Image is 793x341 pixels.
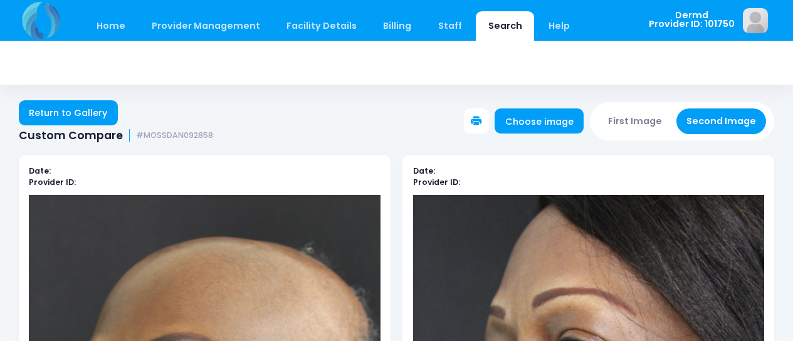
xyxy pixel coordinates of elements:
[29,165,51,176] b: Date:
[139,11,272,41] a: Provider Management
[19,100,118,125] a: Return to Gallery
[476,11,534,41] a: Search
[413,165,435,176] b: Date:
[84,11,137,41] a: Home
[275,11,369,41] a: Facility Details
[426,11,474,41] a: Staff
[743,8,768,33] img: image
[537,11,582,41] a: Help
[371,11,424,41] a: Billing
[649,11,735,29] span: Dermd Provider ID: 101750
[19,129,123,142] span: Custom Compare
[676,108,767,134] button: Second Image
[136,131,213,140] small: #MOSSDAN092858
[413,177,460,187] b: Provider ID:
[29,177,76,187] b: Provider ID:
[495,108,584,134] a: Choose image
[598,108,673,134] button: First Image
